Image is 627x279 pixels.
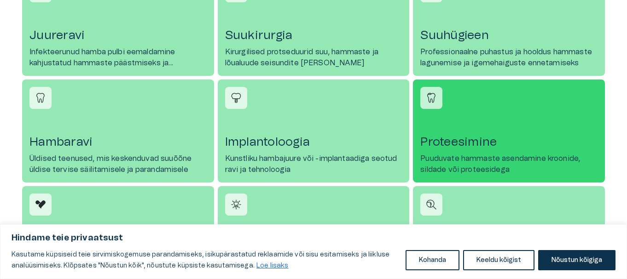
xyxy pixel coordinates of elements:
[538,250,615,270] button: Nõustun kõigiga
[12,249,399,271] p: Kasutame küpsiseid teie sirvimiskogemuse parandamiseks, isikupärastatud reklaamide või sisu esita...
[463,250,534,270] button: Keeldu kõigist
[420,135,598,149] h4: Proteesimine
[420,46,598,68] p: Professionaalne puhastus ja hooldus hammaste lagunemise ja igemehaiguste ennetamiseks
[29,153,207,175] p: Üldised teenused, mis keskenduvad suuõõne üldise tervise säilitamisele ja parandamisele
[29,135,207,149] h4: Hambaravi
[29,28,207,43] h4: Juureravi
[229,198,243,211] img: Hammaste valgendamine icon
[29,46,207,68] p: Infekteerunud hamba pulbi eemaldamine kahjustatud hammaste päästmiseks ja taastamiseks
[420,28,598,43] h4: Suuhügieen
[225,46,402,68] p: Kirurgilised protseduurid suu, hammaste ja lõualuude seisundite [PERSON_NAME]
[47,7,61,15] span: Help
[424,198,438,211] img: Konsultatsioon icon
[34,198,47,211] img: Hammaste laminaadid icon
[225,153,402,175] p: Kunstliku hambajuure või -implantaadiga seotud ravi ja tehnoloogia
[229,91,243,105] img: Implantoloogia icon
[256,262,289,269] a: Loe lisaks
[225,135,402,149] h4: Implantoloogia
[34,91,47,105] img: Hambaravi icon
[12,233,615,244] p: Hindame teie privaatsust
[406,250,459,270] button: Kohanda
[424,91,438,105] img: Proteesimine icon
[420,153,598,175] p: Puuduvate hammaste asendamine kroonide, sildade või proteesidega
[225,28,402,43] h4: Suukirurgia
